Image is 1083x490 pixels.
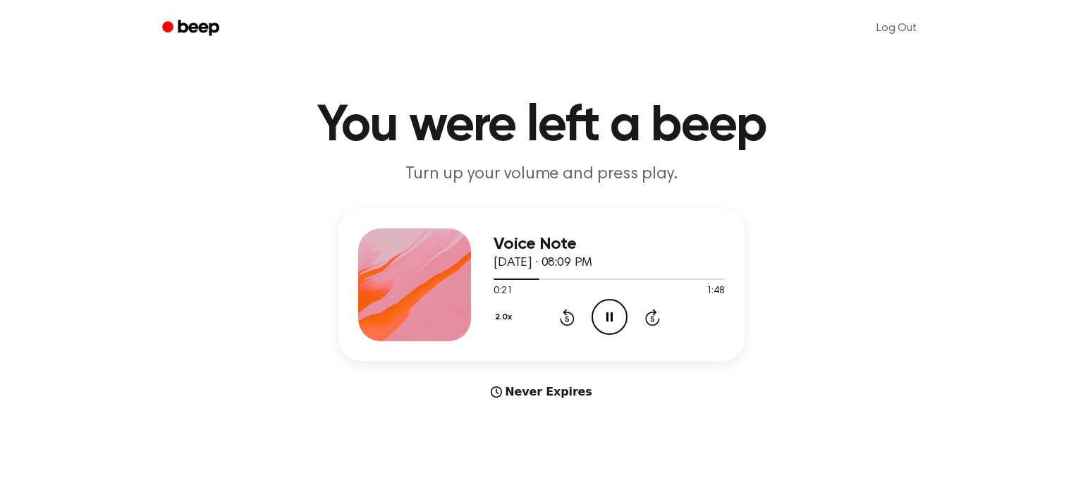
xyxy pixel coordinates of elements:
[494,284,512,299] span: 0:21
[180,101,902,152] h1: You were left a beep
[271,163,812,186] p: Turn up your volume and press play.
[338,384,745,400] div: Never Expires
[494,305,517,329] button: 2.0x
[706,284,725,299] span: 1:48
[494,235,725,254] h3: Voice Note
[862,11,931,45] a: Log Out
[152,15,232,42] a: Beep
[494,257,592,269] span: [DATE] · 08:09 PM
